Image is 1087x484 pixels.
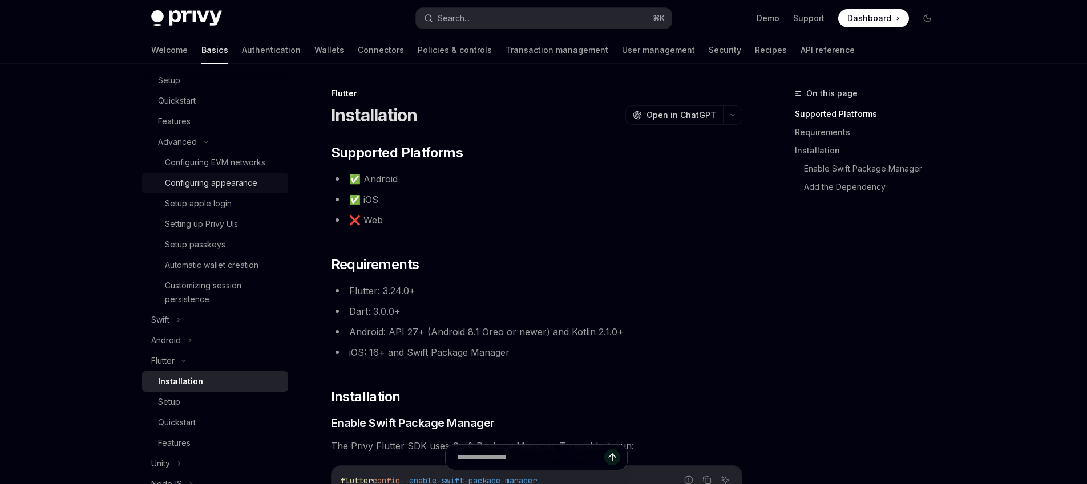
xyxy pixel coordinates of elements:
a: Demo [757,13,779,24]
button: Open in ChatGPT [625,105,723,125]
a: Setting up Privy UIs [142,214,288,234]
div: Features [158,436,191,450]
button: Flutter [142,351,288,371]
li: iOS: 16+ and Swift Package Manager [331,344,742,360]
a: Enable Swift Package Manager [795,160,945,178]
span: Open in ChatGPT [646,109,716,121]
a: User management [622,36,695,64]
a: Configuring EVM networks [142,152,288,173]
div: Setup passkeys [165,238,225,251]
div: Android [151,333,181,347]
a: Setup passkeys [142,234,288,255]
a: Wallets [314,36,344,64]
div: Quickstart [158,416,196,429]
a: Support [793,13,825,24]
a: Features [142,433,288,453]
a: Requirements [795,123,945,141]
a: Configuring appearance [142,173,288,193]
span: Supported Platforms [331,144,463,162]
a: Policies & controls [418,36,492,64]
a: Security [709,36,741,64]
span: Installation [331,388,401,406]
button: Advanced [142,132,288,152]
button: Android [142,330,288,351]
a: Setup apple login [142,193,288,214]
li: Dart: 3.0.0+ [331,303,742,319]
a: Recipes [755,36,787,64]
li: Flutter: 3.24.0+ [331,283,742,299]
span: Dashboard [847,13,891,24]
div: Quickstart [158,94,196,108]
button: Swift [142,310,288,330]
a: Installation [795,141,945,160]
a: Installation [142,371,288,392]
div: Setup apple login [165,197,232,210]
li: ✅ iOS [331,192,742,208]
a: Supported Platforms [795,105,945,123]
input: Ask a question... [457,445,604,470]
div: Swift [151,313,169,327]
div: Search... [438,11,470,25]
a: Transaction management [506,36,608,64]
button: Toggle dark mode [918,9,936,27]
a: Dashboard [838,9,909,27]
span: Enable Swift Package Manager [331,415,495,431]
a: Basics [201,36,228,64]
li: ❌ Web [331,212,742,228]
span: The Privy Flutter SDK uses Swift Package Manager. To enable it, run: [331,438,742,454]
a: Setup [142,392,288,412]
a: Automatic wallet creation [142,255,288,275]
span: On this page [806,87,858,100]
a: Quickstart [142,91,288,111]
li: Android: API 27+ (Android 8.1 Oreo or newer) and Kotlin 2.1.0+ [331,324,742,340]
div: Automatic wallet creation [165,258,258,272]
div: Advanced [158,135,197,149]
div: Configuring EVM networks [165,156,265,169]
span: ⌘ K [653,14,665,23]
span: Requirements [331,255,419,274]
div: Features [158,115,191,128]
a: Add the Dependency [795,178,945,196]
a: Welcome [151,36,188,64]
div: Installation [158,375,203,388]
img: dark logo [151,10,222,26]
h1: Installation [331,105,418,125]
a: Authentication [242,36,301,64]
a: Quickstart [142,412,288,433]
div: Flutter [151,354,175,368]
a: Connectors [358,36,404,64]
a: Customizing session persistence [142,275,288,310]
button: Unity [142,453,288,474]
a: API reference [801,36,855,64]
a: Features [142,111,288,132]
div: Flutter [331,88,742,99]
div: Setting up Privy UIs [165,217,238,231]
div: Unity [151,457,170,470]
button: Search...⌘K [416,8,672,29]
div: Customizing session persistence [165,279,281,306]
li: ✅ Android [331,171,742,187]
div: Setup [158,395,180,409]
div: Configuring appearance [165,176,257,190]
button: Send message [604,449,620,465]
